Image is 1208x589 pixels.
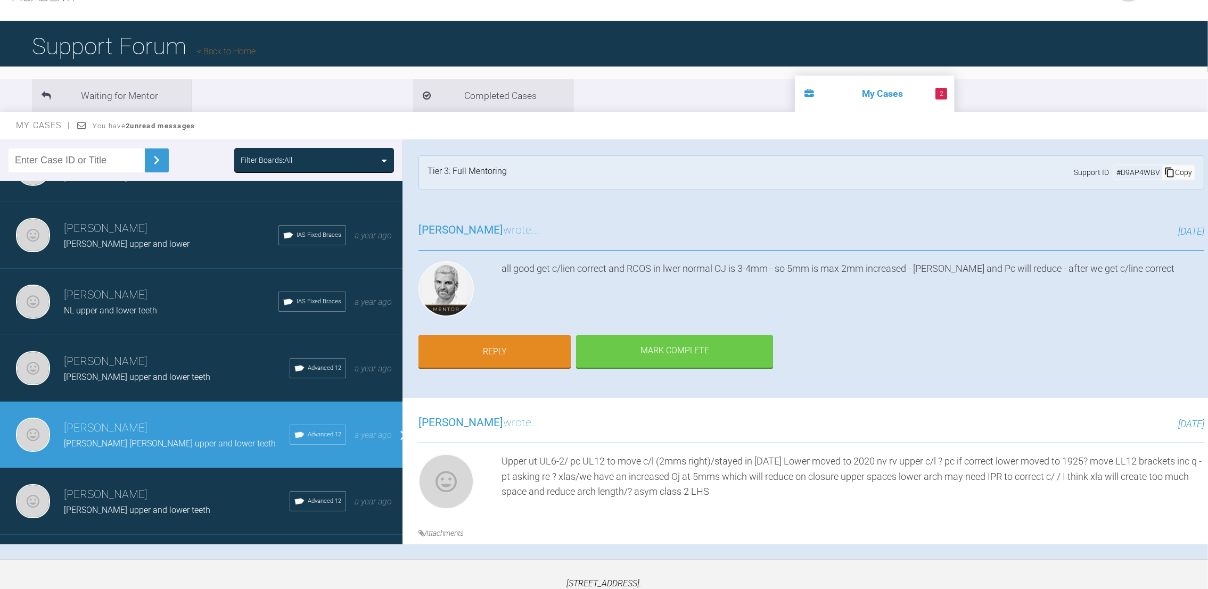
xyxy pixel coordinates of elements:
span: Advanced 12 [308,363,341,373]
li: Completed Cases [413,79,573,112]
h3: wrote... [418,221,539,239]
span: [PERSON_NAME] upper and lower teeth [64,372,210,382]
h3: [PERSON_NAME] [64,286,278,304]
span: a year ago [355,363,392,374]
h3: wrote... [418,414,539,432]
img: Neil Fearns [16,351,50,385]
div: all good get c/lien correct and RCOS in lwer normal OJ is 3-4mm - so 5mm is max 2mm increased - [... [502,261,1204,321]
span: [DATE] [1178,226,1204,237]
h1: Support Forum [32,28,256,65]
img: Ross Hobson [418,261,474,317]
span: [PERSON_NAME] upper and lower teeth [64,505,210,515]
h3: [PERSON_NAME] [64,353,290,371]
div: Filter Boards: All [241,154,292,166]
h4: Attachments [418,527,1204,539]
li: Waiting for Mentor [32,79,192,112]
img: Neil Fearns [16,484,50,518]
span: 2 [935,88,947,99]
span: My Cases [16,120,71,130]
img: Neil Fearns [16,418,50,452]
div: # D9AP4WBV [1114,167,1162,178]
li: My Cases [795,76,955,112]
span: a year ago [355,430,392,440]
span: Advanced 12 [308,496,341,506]
h3: [PERSON_NAME] [64,220,278,238]
h3: [PERSON_NAME] [64,419,290,437]
span: [PERSON_NAME] [418,416,503,429]
a: Reply [418,335,571,368]
span: a year ago [355,496,392,507]
input: Enter Case ID or Title [9,148,145,172]
div: Mark Complete [576,335,773,368]
div: Upper ut UL6-2/ pc UL12 to move c/l (2mms right)/stayed in [DATE] Lower moved to 2020 nv rv upper... [502,454,1204,513]
img: Neil Fearns [418,454,474,509]
span: IAS Fixed Braces [297,230,341,240]
span: [PERSON_NAME] [418,223,503,236]
span: You have [93,122,195,130]
h3: [PERSON_NAME] [64,486,290,504]
div: Tier 3: Full Mentoring [428,164,507,180]
div: Copy [1162,165,1194,179]
span: Advanced 12 [308,430,341,439]
strong: 2 unread messages [126,122,195,130]
span: Support ID [1074,167,1109,178]
img: Neil Fearns [16,218,50,252]
span: IAS Fixed Braces [297,297,341,306]
span: a year ago [355,297,392,307]
span: NL upper and lower teeth [64,305,157,316]
img: chevronRight.28bd32b0.svg [148,152,165,169]
span: [DATE] [1178,418,1204,429]
img: Neil Fearns [16,285,50,319]
a: Back to Home [197,46,256,56]
span: [PERSON_NAME] [PERSON_NAME] upper and lower teeth [64,438,276,449]
span: [PERSON_NAME] upper and lower [64,239,190,249]
span: a year ago [355,230,392,240]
